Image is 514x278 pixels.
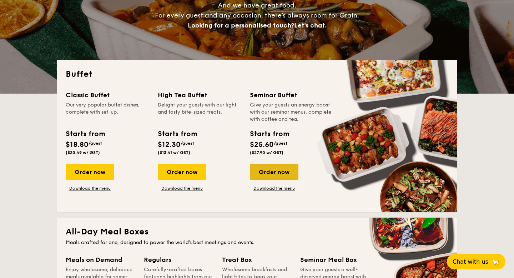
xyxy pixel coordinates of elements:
[300,255,370,265] div: Seminar Meal Box
[66,150,100,155] span: ($20.49 w/ GST)
[250,90,333,100] div: Seminar Buffet
[250,129,289,139] div: Starts from
[222,255,292,265] div: Treat Box
[294,21,327,29] span: Let's chat.
[89,141,102,146] span: /guest
[158,101,241,123] div: Delight your guests with our light and tasty bite-sized treats.
[66,239,448,246] div: Meals crafted for one, designed to power the world's best meetings and events.
[158,129,197,139] div: Starts from
[66,101,149,123] div: Our very popular buffet dishes, complete with set-up.
[66,185,114,191] a: Download the menu
[66,90,149,100] div: Classic Buffet
[274,141,287,146] span: /guest
[250,150,283,155] span: ($27.90 w/ GST)
[491,258,500,266] span: 🦙
[144,255,213,265] div: Regulars
[66,164,114,180] div: Order now
[447,254,505,269] button: Chat with us🦙
[158,90,241,100] div: High Tea Buffet
[155,1,359,29] span: And we have great food. For every guest and any occasion, there’s always room for Grain.
[250,164,298,180] div: Order now
[66,255,135,265] div: Meals on Demand
[66,140,89,149] span: $18.80
[188,21,294,29] span: Looking for a personalised touch?
[250,101,333,123] div: Give your guests an energy boost with our seminar menus, complete with coffee and tea.
[453,258,488,265] span: Chat with us
[181,141,194,146] span: /guest
[158,164,206,180] div: Order now
[158,140,181,149] span: $12.30
[66,69,448,80] h2: Buffet
[66,226,448,238] h2: All-Day Meal Boxes
[250,185,298,191] a: Download the menu
[158,185,206,191] a: Download the menu
[158,150,190,155] span: ($13.41 w/ GST)
[250,140,274,149] span: $25.60
[66,129,105,139] div: Starts from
